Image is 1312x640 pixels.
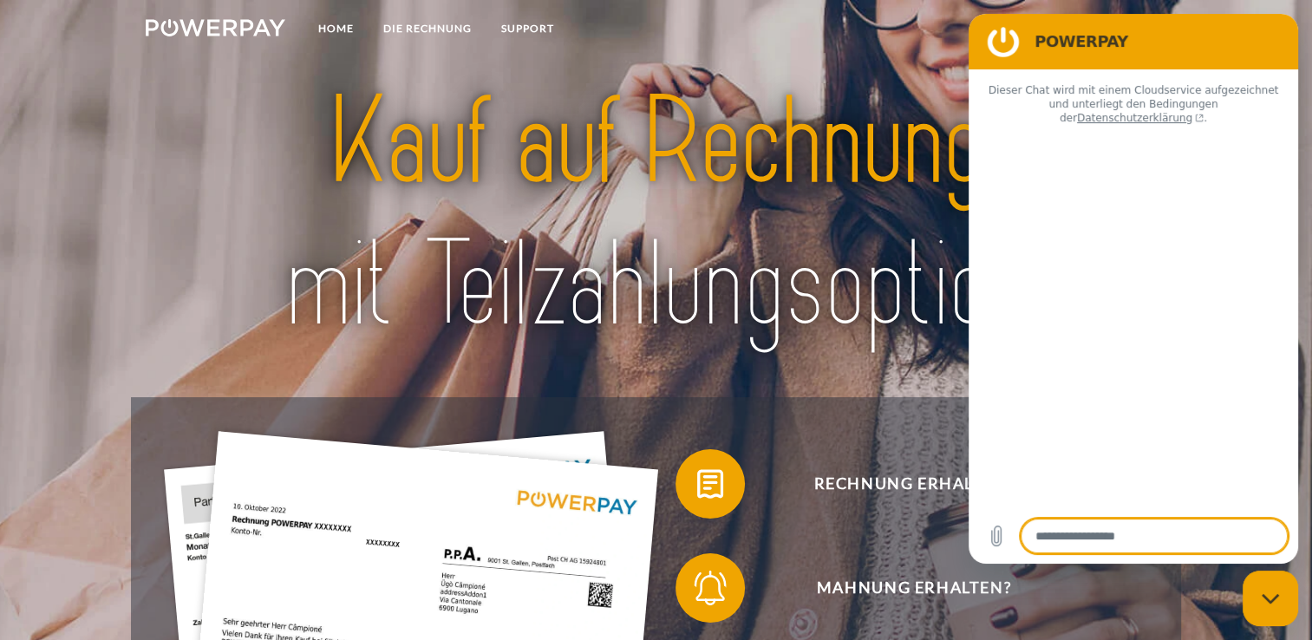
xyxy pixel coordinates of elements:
a: Home [304,13,369,44]
img: title-powerpay_de.svg [196,64,1116,364]
img: qb_bill.svg [689,462,732,506]
img: logo-powerpay-white.svg [146,19,285,36]
span: Mahnung erhalten? [702,553,1126,623]
button: Rechnung erhalten? [676,449,1126,519]
iframe: Messaging-Fenster [969,14,1298,564]
a: DIE RECHNUNG [369,13,486,44]
a: SUPPORT [486,13,569,44]
iframe: Schaltfläche zum Öffnen des Messaging-Fensters [1243,571,1298,626]
span: Rechnung erhalten? [702,449,1126,519]
a: agb [1077,13,1131,44]
img: qb_bell.svg [689,566,732,610]
button: Mahnung erhalten? [676,553,1126,623]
